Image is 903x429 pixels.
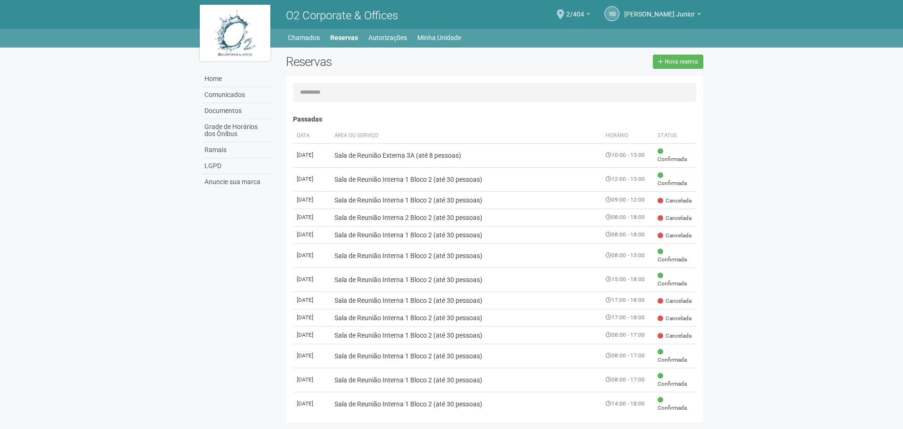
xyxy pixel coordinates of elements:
[624,1,695,18] span: Raul Barrozo da Motta Junior
[331,326,602,344] td: Sala de Reunião Interna 1 Bloco 2 (até 30 pessoas)
[286,55,488,69] h2: Reservas
[602,128,654,144] th: Horário
[658,232,691,240] span: Cancelada
[331,128,602,144] th: Área ou Serviço
[368,31,407,44] a: Autorizações
[417,31,461,44] a: Minha Unidade
[624,12,701,19] a: [PERSON_NAME] Junior
[293,191,331,209] td: [DATE]
[293,309,331,326] td: [DATE]
[331,368,602,392] td: Sala de Reunião Interna 1 Bloco 2 (até 30 pessoas)
[604,6,619,21] a: RB
[602,309,654,326] td: 17:00 - 18:00
[654,128,696,144] th: Status
[658,171,692,187] span: Confirmada
[293,243,331,267] td: [DATE]
[331,209,602,226] td: Sala de Reunião Interna 2 Bloco 2 (até 30 pessoas)
[602,326,654,344] td: 08:00 - 17:00
[602,344,654,368] td: 08:00 - 17:00
[330,31,358,44] a: Reservas
[653,55,703,69] a: Nova reserva
[658,348,692,364] span: Confirmada
[658,197,691,205] span: Cancelada
[658,272,692,288] span: Confirmada
[331,291,602,309] td: Sala de Reunião Interna 1 Bloco 2 (até 30 pessoas)
[200,5,270,61] img: logo.jpg
[665,58,698,65] span: Nova reserva
[566,1,584,18] span: 2/404
[331,167,602,191] td: Sala de Reunião Interna 1 Bloco 2 (até 30 pessoas)
[566,12,590,19] a: 2/404
[293,267,331,291] td: [DATE]
[202,71,272,87] a: Home
[202,158,272,174] a: LGPD
[293,143,331,167] td: [DATE]
[602,291,654,309] td: 17:00 - 18:00
[602,243,654,267] td: 08:00 - 13:00
[658,396,692,412] span: Confirmada
[288,31,320,44] a: Chamados
[293,209,331,226] td: [DATE]
[331,143,602,167] td: Sala de Reunião Externa 3A (até 8 pessoas)
[658,214,691,222] span: Cancelada
[658,372,692,388] span: Confirmada
[602,226,654,243] td: 08:00 - 18:00
[331,267,602,291] td: Sala de Reunião Interna 1 Bloco 2 (até 30 pessoas)
[293,167,331,191] td: [DATE]
[602,392,654,416] td: 14:00 - 18:00
[293,226,331,243] td: [DATE]
[202,103,272,119] a: Documentos
[658,315,691,323] span: Cancelada
[602,191,654,209] td: 09:00 - 12:00
[331,226,602,243] td: Sala de Reunião Interna 1 Bloco 2 (até 30 pessoas)
[293,344,331,368] td: [DATE]
[331,344,602,368] td: Sala de Reunião Interna 1 Bloco 2 (até 30 pessoas)
[202,142,272,158] a: Ramais
[293,128,331,144] th: Data
[602,368,654,392] td: 08:00 - 17:00
[293,392,331,416] td: [DATE]
[331,243,602,267] td: Sala de Reunião Interna 1 Bloco 2 (até 30 pessoas)
[293,116,697,123] h4: Passadas
[602,143,654,167] td: 10:00 - 13:00
[658,332,691,340] span: Cancelada
[658,147,692,163] span: Confirmada
[602,209,654,226] td: 08:00 - 18:00
[202,174,272,190] a: Anuncie sua marca
[202,87,272,103] a: Comunicados
[658,248,692,264] span: Confirmada
[293,291,331,309] td: [DATE]
[331,191,602,209] td: Sala de Reunião Interna 1 Bloco 2 (até 30 pessoas)
[293,326,331,344] td: [DATE]
[331,309,602,326] td: Sala de Reunião Interna 1 Bloco 2 (até 30 pessoas)
[602,167,654,191] td: 12:00 - 13:00
[286,9,398,22] span: O2 Corporate & Offices
[331,392,602,416] td: Sala de Reunião Interna 1 Bloco 2 (até 30 pessoas)
[293,368,331,392] td: [DATE]
[202,119,272,142] a: Grade de Horários dos Ônibus
[602,267,654,291] td: 15:00 - 18:00
[658,297,691,305] span: Cancelada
